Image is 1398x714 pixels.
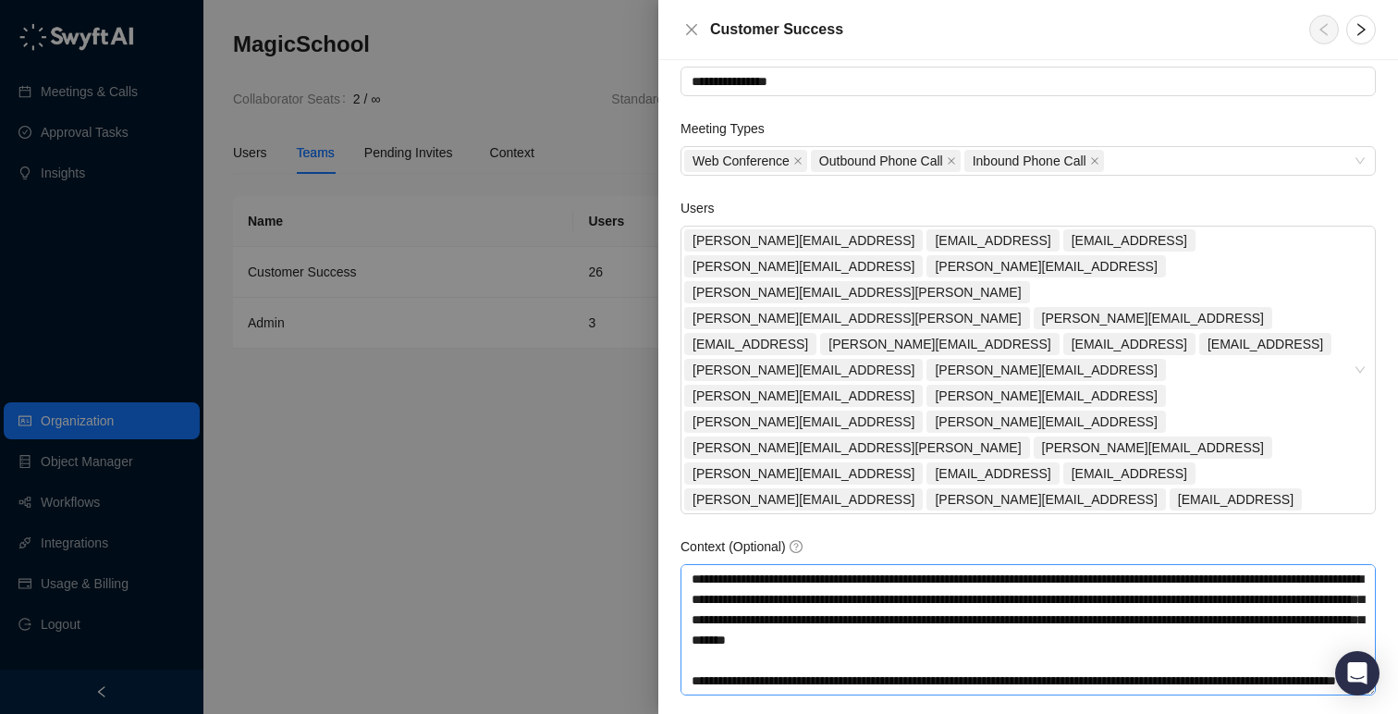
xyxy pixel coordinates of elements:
span: [PERSON_NAME][EMAIL_ADDRESS][PERSON_NAME] [693,437,1022,458]
span: natasha@magicschool.ai [926,411,1165,433]
span: billy@magicschool.ai [684,488,923,511]
span: [PERSON_NAME][EMAIL_ADDRESS] [693,463,914,484]
span: [PERSON_NAME][EMAIL_ADDRESS] [693,386,914,406]
span: laura.eldridge@magicschool.ai [684,281,1030,303]
span: Inbound Phone Call [973,151,1086,171]
span: iqra@magicschool.ai [926,229,1059,252]
span: priyanka@magicschool.ai [1063,333,1196,355]
span: chandani@magicschool.ai [926,462,1059,485]
span: close [684,22,699,37]
span: rupal@magicschool.ai [684,255,923,277]
input: Name [681,67,1376,96]
span: [PERSON_NAME][EMAIL_ADDRESS] [828,334,1050,354]
span: [PERSON_NAME][EMAIL_ADDRESS] [1042,437,1264,458]
span: brandon.williams@magicschool.ai [684,307,1030,329]
div: Open Intercom Messenger [1335,651,1380,696]
span: blaine@magicschool.ai [926,359,1165,381]
span: [EMAIL_ADDRESS] [1072,463,1187,484]
span: [EMAIL_ADDRESS] [693,334,808,354]
span: evan@magicschool.ai [684,333,816,355]
span: close [793,156,803,166]
span: steven@magicschool.ai [684,411,923,433]
span: antonela@magicschool.ai [684,385,923,407]
span: lydia@magicschool.ai [684,229,923,252]
span: [PERSON_NAME][EMAIL_ADDRESS] [935,360,1157,380]
span: [PERSON_NAME][EMAIL_ADDRESS] [1042,308,1264,328]
label: Users [681,198,727,218]
span: sarah@magicschool.ai [1034,307,1272,329]
span: amanda@magicschool.ai [684,462,923,485]
span: scott@magicschool.ai [926,488,1165,511]
span: jasmine@magicschool.ai [1170,488,1302,511]
span: stacy@magicschool.ai [1034,437,1272,459]
span: [PERSON_NAME][EMAIL_ADDRESS] [935,386,1157,406]
span: richard@magicschool.ai [926,255,1165,277]
span: [PERSON_NAME][EMAIL_ADDRESS][PERSON_NAME] [693,308,1022,328]
span: [EMAIL_ADDRESS] [1178,489,1294,510]
span: [PERSON_NAME][EMAIL_ADDRESS] [935,256,1157,277]
span: brittany@magicschool.ai [1063,462,1196,485]
span: tonya.kelly@magicschool.ai [684,437,1030,459]
span: Web Conference [684,150,807,172]
span: [PERSON_NAME][EMAIL_ADDRESS] [935,412,1157,432]
span: Inbound Phone Call [964,150,1104,172]
h5: Customer Success [710,18,843,41]
span: close [1090,156,1099,166]
span: [PERSON_NAME][EMAIL_ADDRESS] [693,256,914,277]
span: [PERSON_NAME][EMAIL_ADDRESS] [693,360,914,380]
span: [EMAIL_ADDRESS] [1072,334,1187,354]
span: [EMAIL_ADDRESS] [935,230,1050,251]
span: question-circle [790,540,803,553]
label: Meeting Types [681,118,778,139]
span: ayianna@magicschool.ai [1199,333,1331,355]
span: [PERSON_NAME][EMAIL_ADDRESS] [693,412,914,432]
span: [EMAIL_ADDRESS] [1072,230,1187,251]
span: right [1354,22,1368,37]
span: jose@magicschool.ai [684,359,923,381]
span: [EMAIL_ADDRESS] [1208,334,1323,354]
span: close [947,156,956,166]
span: alemayehu@magicschool.ai [820,333,1059,355]
span: [PERSON_NAME][EMAIL_ADDRESS][PERSON_NAME] [693,282,1022,302]
span: Web Conference [693,151,790,171]
span: [PERSON_NAME][EMAIL_ADDRESS] [935,489,1157,510]
span: [PERSON_NAME][EMAIL_ADDRESS] [693,230,914,251]
span: Outbound Phone Call [819,151,943,171]
span: [PERSON_NAME][EMAIL_ADDRESS] [693,489,914,510]
span: [EMAIL_ADDRESS] [935,463,1050,484]
span: Outbound Phone Call [811,150,961,172]
span: bethany@magicschool.ai [926,385,1165,407]
label: Context (Optional) [681,536,815,557]
span: nikky@magicschool.ai [1063,229,1196,252]
textarea: Context (Optional) [681,564,1376,696]
button: Close [681,18,703,41]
